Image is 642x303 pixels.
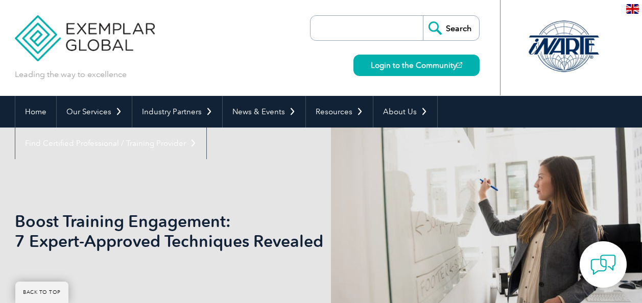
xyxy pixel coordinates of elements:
[15,69,127,80] p: Leading the way to excellence
[15,282,68,303] a: BACK TO TOP
[457,62,462,68] img: open_square.png
[57,96,132,128] a: Our Services
[626,4,639,14] img: en
[15,128,206,159] a: Find Certified Professional / Training Provider
[306,96,373,128] a: Resources
[423,16,479,40] input: Search
[223,96,305,128] a: News & Events
[353,55,480,76] a: Login to the Community
[373,96,437,128] a: About Us
[132,96,222,128] a: Industry Partners
[15,211,407,251] h1: Boost Training Engagement: 7 Expert-Approved Techniques Revealed
[15,96,56,128] a: Home
[590,252,616,277] img: contact-chat.png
